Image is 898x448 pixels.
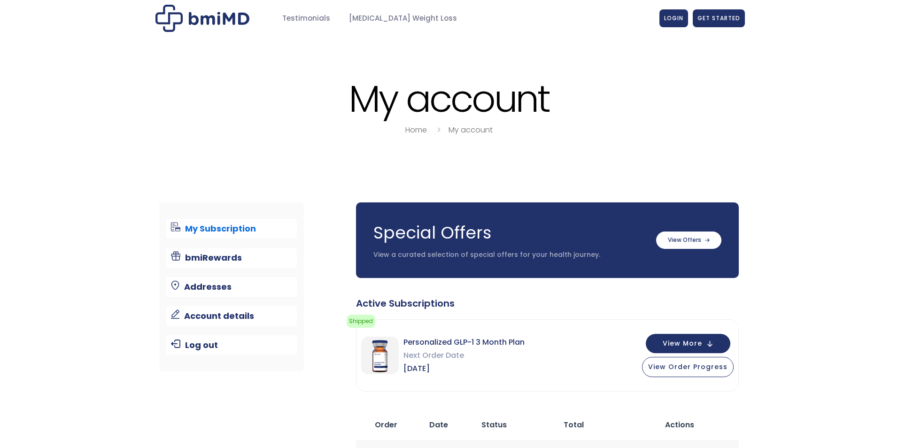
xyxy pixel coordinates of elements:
[659,9,688,27] a: LOGIN
[340,9,466,28] a: [MEDICAL_DATA] Weight Loss
[373,221,647,245] h3: Special Offers
[375,419,397,430] span: Order
[403,336,525,349] span: Personalized GLP-1 3 Month Plan
[347,315,375,328] span: Shipped
[429,419,448,430] span: Date
[405,124,427,135] a: Home
[166,248,297,268] a: bmiRewards
[403,362,525,375] span: [DATE]
[646,334,730,353] button: View More
[648,362,728,371] span: View Order Progress
[665,419,694,430] span: Actions
[166,306,297,326] a: Account details
[663,340,702,347] span: View More
[155,5,249,32] img: My account
[356,297,739,310] div: Active Subscriptions
[664,14,683,22] span: LOGIN
[564,419,584,430] span: Total
[153,79,745,119] h1: My account
[403,349,525,362] span: Next Order Date
[481,419,507,430] span: Status
[642,357,734,377] button: View Order Progress
[434,124,444,135] i: breadcrumbs separator
[166,335,297,355] a: Log out
[273,9,340,28] a: Testimonials
[166,219,297,239] a: My Subscription
[282,13,330,24] span: Testimonials
[697,14,740,22] span: GET STARTED
[693,9,745,27] a: GET STARTED
[159,202,304,371] nav: Account pages
[373,250,647,260] p: View a curated selection of special offers for your health journey.
[449,124,493,135] a: My account
[349,13,457,24] span: [MEDICAL_DATA] Weight Loss
[166,277,297,297] a: Addresses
